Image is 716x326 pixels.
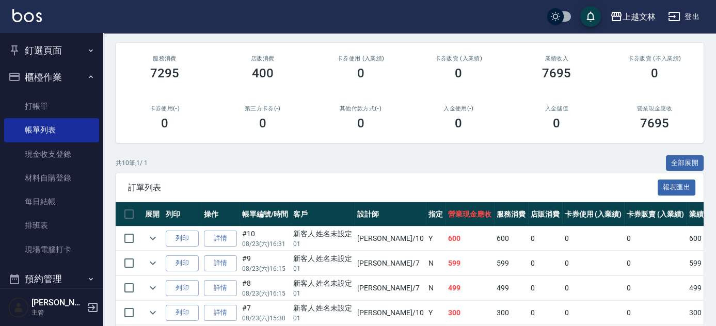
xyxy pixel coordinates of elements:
td: [PERSON_NAME] /7 [355,251,426,275]
td: 0 [562,251,625,275]
a: 現金收支登錄 [4,142,99,166]
button: 預約管理 [4,266,99,292]
td: #10 [240,226,291,251]
td: 0 [528,276,562,300]
button: expand row [145,305,161,320]
p: 08/23 (六) 16:15 [242,264,288,273]
h3: 0 [259,116,266,131]
a: 材料自購登錄 [4,166,99,190]
td: N [426,276,445,300]
div: 新客人 姓名未設定 [293,303,353,314]
h2: 卡券使用 (入業績) [324,55,397,62]
td: 499 [494,276,528,300]
td: 600 [494,226,528,251]
button: 列印 [166,255,199,271]
td: Y [426,301,445,325]
td: [PERSON_NAME] /10 [355,226,426,251]
button: expand row [145,255,161,271]
div: 新客人 姓名未設定 [293,253,353,264]
p: 08/23 (六) 16:31 [242,239,288,249]
button: expand row [145,280,161,296]
h3: 0 [161,116,168,131]
p: 08/23 (六) 16:15 [242,289,288,298]
td: 0 [528,301,562,325]
td: 0 [528,251,562,275]
th: 操作 [201,202,240,226]
h3: 0 [455,116,462,131]
th: 帳單編號/時間 [240,202,291,226]
h2: 其他付款方式(-) [324,105,397,112]
button: 櫃檯作業 [4,64,99,91]
button: 列印 [166,231,199,247]
a: 打帳單 [4,94,99,118]
p: 01 [293,264,353,273]
h2: 營業現金應收 [618,105,691,112]
button: 列印 [166,305,199,321]
div: 上越文林 [623,10,656,23]
td: Y [426,226,445,251]
th: 卡券使用 (入業績) [562,202,625,226]
td: 599 [494,251,528,275]
td: 300 [494,301,528,325]
th: 卡券販賣 (入業績) [624,202,687,226]
p: 01 [293,314,353,323]
p: 01 [293,289,353,298]
button: expand row [145,231,161,246]
p: 共 10 筆, 1 / 1 [116,158,148,168]
h2: 卡券販賣 (不入業績) [618,55,691,62]
a: 報表匯出 [658,182,696,192]
th: 客戶 [291,202,355,226]
h3: 7695 [542,66,571,80]
td: #9 [240,251,291,275]
button: 上越文林 [606,6,660,27]
p: 主管 [31,308,84,317]
td: #8 [240,276,291,300]
th: 列印 [163,202,201,226]
th: 設計師 [355,202,426,226]
a: 排班表 [4,214,99,237]
h2: 入金使用(-) [422,105,495,112]
h2: 卡券販賣 (入業績) [422,55,495,62]
a: 詳情 [204,231,237,247]
h3: 服務消費 [128,55,201,62]
button: 釘選頁面 [4,37,99,64]
img: Logo [12,9,42,22]
td: 0 [624,226,687,251]
h2: 業績收入 [520,55,593,62]
h3: 0 [651,66,658,80]
td: #7 [240,301,291,325]
p: 01 [293,239,353,249]
h2: 入金儲值 [520,105,593,112]
h2: 卡券使用(-) [128,105,201,112]
a: 每日結帳 [4,190,99,214]
h2: 第三方卡券(-) [226,105,299,112]
td: 0 [562,276,625,300]
h3: 0 [357,116,364,131]
button: 列印 [166,280,199,296]
h3: 400 [252,66,274,80]
td: 0 [562,301,625,325]
td: N [426,251,445,275]
h3: 7695 [640,116,669,131]
td: [PERSON_NAME] /10 [355,301,426,325]
button: 報表匯出 [658,180,696,195]
div: 新客人 姓名未設定 [293,278,353,289]
td: 499 [445,276,494,300]
a: 帳單列表 [4,118,99,142]
td: 0 [624,301,687,325]
a: 現場電腦打卡 [4,238,99,262]
img: Person [8,297,29,318]
button: 登出 [664,7,704,26]
td: [PERSON_NAME] /7 [355,276,426,300]
td: 0 [624,251,687,275]
h3: 0 [357,66,364,80]
td: 0 [624,276,687,300]
td: 600 [445,226,494,251]
span: 訂單列表 [128,183,658,193]
th: 店販消費 [528,202,562,226]
a: 詳情 [204,255,237,271]
div: 新客人 姓名未設定 [293,229,353,239]
h3: 0 [553,116,560,131]
h3: 7295 [150,66,179,80]
a: 詳情 [204,305,237,321]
